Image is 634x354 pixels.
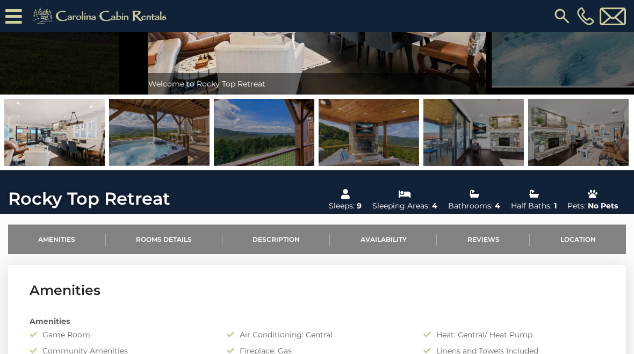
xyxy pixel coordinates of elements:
a: Rooms Details [106,225,222,254]
img: 165290616 [109,99,210,166]
div: Air Conditioning: Central [219,329,416,340]
img: 165422485 [423,99,524,166]
a: Description [222,225,330,254]
img: 165212962 [319,99,419,166]
a: Location [530,225,626,254]
img: 165420060 [528,99,629,166]
a: [PHONE_NUMBER] [574,7,597,25]
a: Reviews [437,225,530,254]
div: Heat: Central/ Heat Pump [415,329,613,340]
img: 165422486 [4,99,105,166]
img: search-regular.svg [552,6,572,26]
img: 165206876 [214,99,314,166]
h3: Amenities [30,281,604,300]
div: Amenities [21,316,613,327]
img: Khaki-logo.png [27,5,176,27]
a: Amenities [8,225,106,254]
a: Availability [330,225,437,254]
div: Welcome to Rocky Top Retreat [143,73,492,95]
div: Game Room [21,329,219,340]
